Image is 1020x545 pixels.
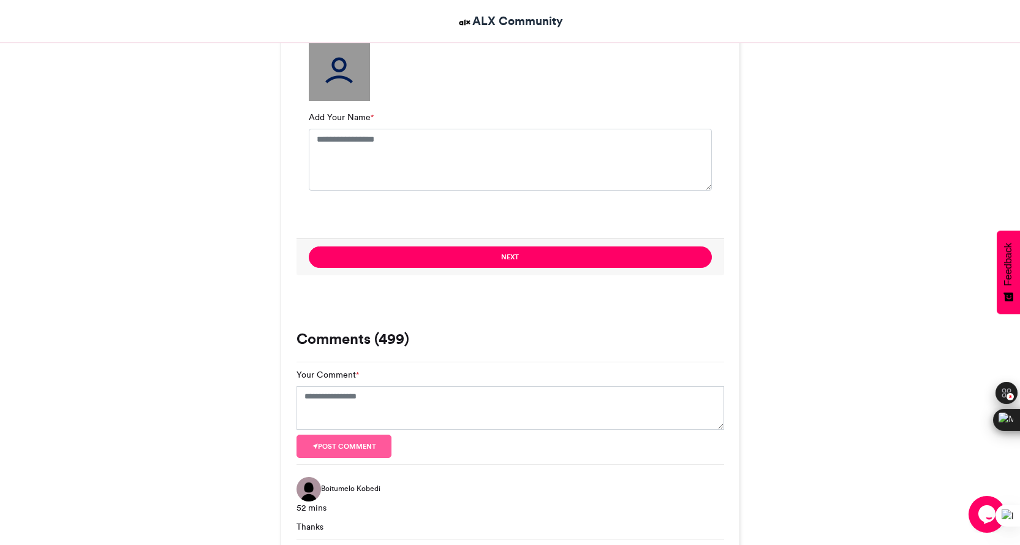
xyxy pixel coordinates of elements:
[297,332,724,346] h3: Comments (499)
[969,496,1008,533] iframe: chat widget
[457,15,472,30] img: ALX Community
[297,477,321,501] img: Boitumelo
[997,231,1020,314] button: Feedback - Show survey
[297,368,359,381] label: Your Comment
[297,501,724,514] div: 52 mins
[297,520,724,533] div: Thanks
[309,246,712,268] button: Next
[309,40,370,101] img: user_filled.png
[1003,243,1014,286] span: Feedback
[321,483,380,494] span: Boitumelo Kobedi
[457,12,563,30] a: ALX Community
[309,111,374,124] label: Add Your Name
[297,435,392,458] button: Post comment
